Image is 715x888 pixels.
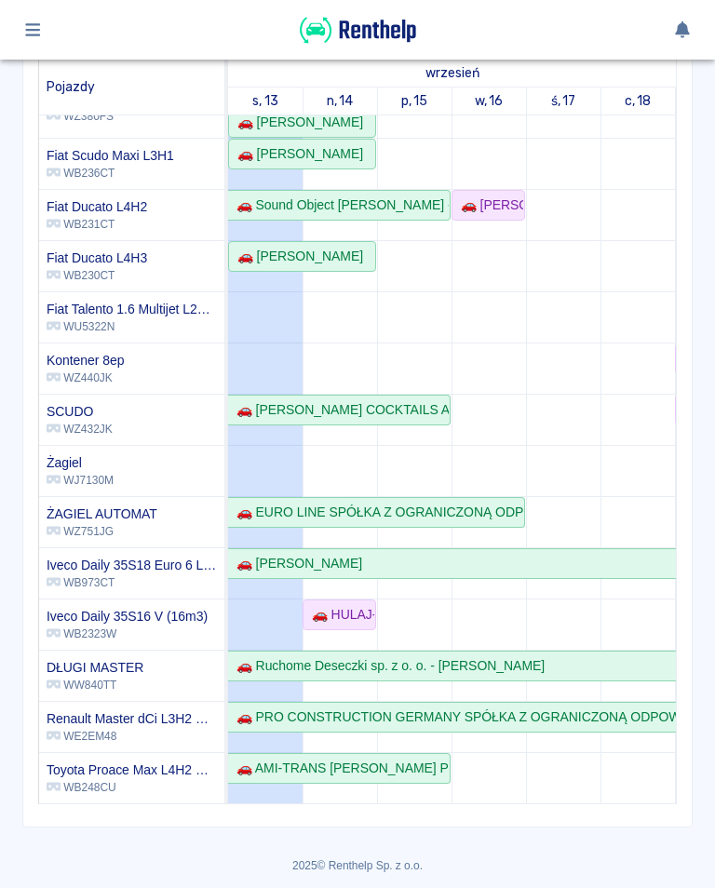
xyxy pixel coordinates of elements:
[620,87,656,114] a: 18 września 2025
[47,108,199,125] p: WZ380FS
[300,15,416,46] img: Renthelp logo
[47,728,217,745] p: WE2EM48
[47,146,174,165] h6: Fiat Scudo Maxi L3H1
[304,605,374,625] div: 🚗 HULAJ-GO [PERSON_NAME] - [PERSON_NAME]
[229,759,449,778] div: 🚗 AMI-TRANS [PERSON_NAME] Profesjonalny Transport W Temperaturze Kontrolowanej - [PERSON_NAME]
[229,400,449,420] div: 🚗 [PERSON_NAME] COCKTAILS AND SHOW - [PERSON_NAME]
[47,267,147,284] p: WB230CT
[47,249,147,267] h6: Fiat Ducato L4H3
[322,87,358,114] a: 14 września 2025
[47,523,157,540] p: WZ751JG
[47,216,147,233] p: WB231CT
[47,760,217,779] h6: Toyota Proace Max L4H2 Hak
[47,318,217,335] p: WU5322N
[47,779,217,796] p: WB248CU
[546,87,581,114] a: 17 września 2025
[421,60,484,87] a: 13 września 2025
[397,87,433,114] a: 15 września 2025
[47,453,114,472] h6: Żagiel
[229,656,545,676] div: 🚗 Ruchome Deseczki sp. z o. o. - [PERSON_NAME]
[47,421,113,437] p: WZ432JK
[300,34,416,49] a: Renthelp logo
[47,370,124,386] p: WZ440JK
[230,247,363,266] div: 🚗 [PERSON_NAME]
[47,165,174,182] p: WB236CT
[47,79,95,95] span: Pojazdy
[47,658,143,677] h6: DŁUGI MASTER
[229,195,449,215] div: 🚗 Sound Object [PERSON_NAME] - [PERSON_NAME]
[230,113,363,132] div: 🚗 [PERSON_NAME]
[47,709,217,728] h6: Renault Master dCi L3H2 Business
[229,554,362,573] div: 🚗 [PERSON_NAME]
[47,626,208,642] p: WB2323W
[453,195,523,215] div: 🚗 [PERSON_NAME]
[47,351,124,370] h6: Kontener 8ep
[229,503,523,522] div: 🚗 EURO LINE SPÓŁKA Z OGRANICZONĄ ODPOWIEDZIALNOŚCIĄ - [PERSON_NAME]
[47,472,114,489] p: WJ7130M
[470,87,508,114] a: 16 września 2025
[47,556,217,574] h6: Iveco Daily 35S18 Euro 6 L4H3
[47,574,217,591] p: WB973CT
[47,197,147,216] h6: Fiat Ducato L4H2
[248,87,283,114] a: 13 września 2025
[47,402,113,421] h6: SCUDO
[47,607,208,626] h6: Iveco Daily 35S16 V (16m3)
[230,144,363,164] div: 🚗 [PERSON_NAME]
[47,300,217,318] h6: Fiat Talento 1.6 Multijet L2H1 Base
[47,677,143,693] p: WW840TT
[47,505,157,523] h6: ŻAGIEL AUTOMAT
